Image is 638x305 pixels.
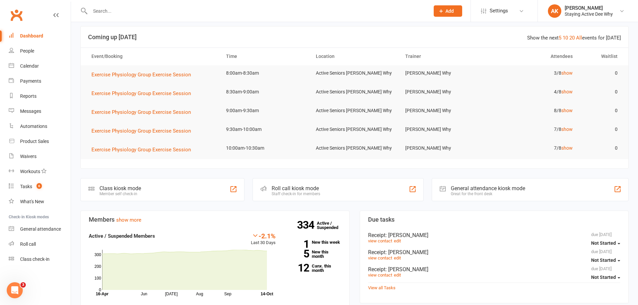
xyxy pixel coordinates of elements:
[7,282,23,298] iframe: Intercom live chat
[385,232,428,238] span: : [PERSON_NAME]
[9,149,71,164] a: Waivers
[9,194,71,209] a: What's New
[9,28,71,44] a: Dashboard
[20,93,37,99] div: Reports
[9,237,71,252] a: Roll call
[399,48,489,65] th: Trainer
[220,103,310,119] td: 9:00am-9:30am
[394,273,401,278] a: edit
[451,185,525,192] div: General attendance kiosk mode
[561,145,573,151] a: show
[20,139,49,144] div: Product Sales
[368,285,396,290] a: View all Tasks
[20,241,36,247] div: Roll call
[317,216,346,235] a: 334Active / Suspended
[385,266,428,273] span: : [PERSON_NAME]
[579,48,624,65] th: Waitlist
[20,108,41,114] div: Messages
[272,185,320,192] div: Roll call kiosk mode
[88,6,425,16] input: Search...
[9,74,71,89] a: Payments
[310,103,400,119] td: Active Seniors [PERSON_NAME] Why
[91,128,191,134] span: Exercise Physiology Group Exercise Session
[8,7,25,23] a: Clubworx
[20,124,47,129] div: Automations
[310,122,400,137] td: Active Seniors [PERSON_NAME] Why
[99,192,141,196] div: Member self check-in
[286,264,341,273] a: 12Canx. this month
[9,222,71,237] a: General attendance kiosk mode
[9,164,71,179] a: Workouts
[561,70,573,76] a: show
[20,256,50,262] div: Class check-in
[89,233,155,239] strong: Active / Suspended Members
[220,65,310,81] td: 8:00am-8:30am
[251,232,276,239] div: -2.1%
[368,249,621,255] div: Receipt
[368,266,621,273] div: Receipt
[20,154,37,159] div: Waivers
[394,255,401,260] a: edit
[310,84,400,100] td: Active Seniors [PERSON_NAME] Why
[9,252,71,267] a: Class kiosk mode
[91,146,196,154] button: Exercise Physiology Group Exercise Session
[9,59,71,74] a: Calendar
[548,4,561,18] div: AK
[579,140,624,156] td: 0
[399,84,489,100] td: [PERSON_NAME] Why
[579,103,624,119] td: 0
[579,84,624,100] td: 0
[9,104,71,119] a: Messages
[445,8,454,14] span: Add
[9,119,71,134] a: Automations
[565,11,613,17] div: Staying Active Dee Why
[310,48,400,65] th: Location
[20,63,39,69] div: Calendar
[272,192,320,196] div: Staff check-in for members
[88,34,621,41] h3: Coming up [DATE]
[561,108,573,113] a: show
[591,257,616,263] span: Not Started
[91,147,191,153] span: Exercise Physiology Group Exercise Session
[591,271,620,283] button: Not Started
[591,237,620,249] button: Not Started
[220,122,310,137] td: 9:30am-10:00am
[576,35,582,41] a: All
[251,232,276,246] div: Last 30 Days
[310,140,400,156] td: Active Seniors [PERSON_NAME] Why
[91,90,191,96] span: Exercise Physiology Group Exercise Session
[489,84,579,100] td: 4/8
[591,275,616,280] span: Not Started
[89,216,341,223] h3: Members
[37,183,42,189] span: 6
[368,238,392,243] a: view contact
[310,65,400,81] td: Active Seniors [PERSON_NAME] Why
[489,48,579,65] th: Attendees
[297,220,317,230] strong: 334
[9,179,71,194] a: Tasks 6
[220,140,310,156] td: 10:00am-10:30am
[368,273,392,278] a: view contact
[434,5,462,17] button: Add
[220,48,310,65] th: Time
[286,239,309,249] strong: 1
[579,65,624,81] td: 0
[20,184,32,189] div: Tasks
[91,89,196,97] button: Exercise Physiology Group Exercise Session
[85,48,220,65] th: Event/Booking
[591,254,620,266] button: Not Started
[368,232,621,238] div: Receipt
[561,127,573,132] a: show
[286,249,309,259] strong: 5
[559,35,561,41] a: 5
[116,217,141,223] a: show more
[489,103,579,119] td: 8/8
[489,122,579,137] td: 7/8
[561,89,573,94] a: show
[91,72,191,78] span: Exercise Physiology Group Exercise Session
[9,89,71,104] a: Reports
[563,35,568,41] a: 10
[20,169,40,174] div: Workouts
[91,108,196,116] button: Exercise Physiology Group Exercise Session
[286,263,309,273] strong: 12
